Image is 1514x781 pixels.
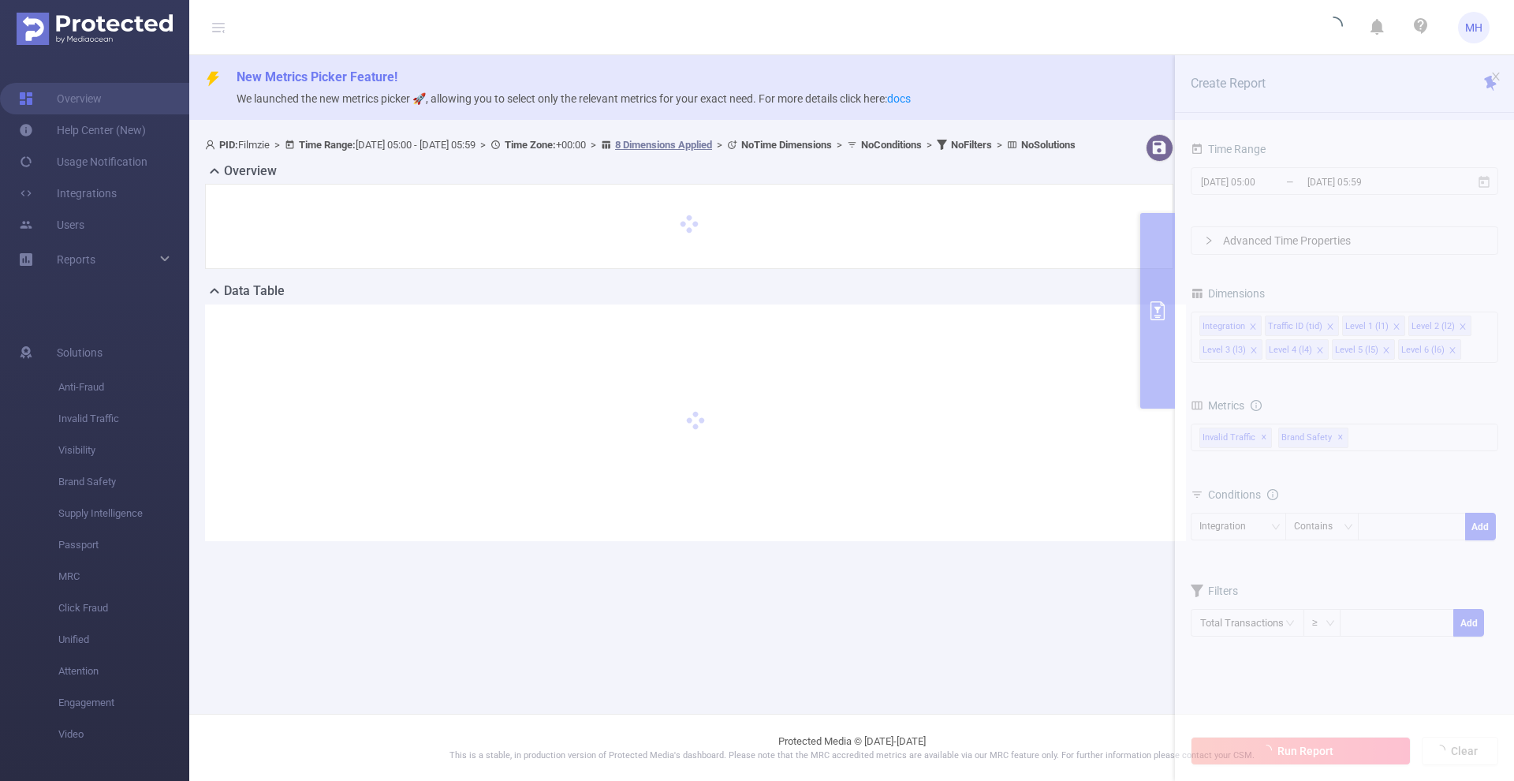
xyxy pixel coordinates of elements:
b: No Time Dimensions [741,139,832,151]
span: > [832,139,847,151]
b: No Conditions [861,139,922,151]
h2: Data Table [224,282,285,301]
span: > [270,139,285,151]
footer: Protected Media © [DATE]-[DATE] [189,714,1514,781]
b: Time Range: [299,139,356,151]
i: icon: close [1490,71,1501,82]
span: Click Fraud [58,592,189,624]
img: Protected Media [17,13,173,45]
span: We launched the new metrics picker 🚀, allowing you to select only the relevant metrics for your e... [237,92,911,105]
span: > [992,139,1007,151]
a: Users [19,209,84,241]
a: Usage Notification [19,146,147,177]
span: New Metrics Picker Feature! [237,69,397,84]
span: Attention [58,656,189,687]
h2: Overview [224,162,277,181]
b: No Filters [951,139,992,151]
a: Overview [19,83,102,114]
b: Time Zone: [505,139,556,151]
span: Visibility [58,435,189,466]
span: Supply Intelligence [58,498,189,529]
a: docs [887,92,911,105]
b: PID: [219,139,238,151]
a: Help Center (New) [19,114,146,146]
button: icon: close [1490,68,1501,85]
span: Engagement [58,687,189,719]
a: Reports [57,244,95,275]
span: > [922,139,937,151]
i: icon: thunderbolt [205,71,221,87]
a: Integrations [19,177,117,209]
span: Video [58,719,189,750]
b: No Solutions [1021,139,1076,151]
span: MH [1465,12,1482,43]
span: Unified [58,624,189,656]
p: This is a stable, in production version of Protected Media's dashboard. Please note that the MRC ... [229,749,1475,763]
span: > [712,139,727,151]
span: Brand Safety [58,466,189,498]
span: Invalid Traffic [58,403,189,435]
span: Anti-Fraud [58,372,189,403]
span: > [475,139,490,151]
span: Reports [57,253,95,266]
i: icon: user [205,140,219,150]
span: MRC [58,561,189,592]
i: icon: loading [1324,17,1343,39]
u: 8 Dimensions Applied [615,139,712,151]
span: Solutions [57,337,103,368]
span: Passport [58,529,189,561]
span: Filmzie [DATE] 05:00 - [DATE] 05:59 +00:00 [205,139,1076,151]
span: > [586,139,601,151]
